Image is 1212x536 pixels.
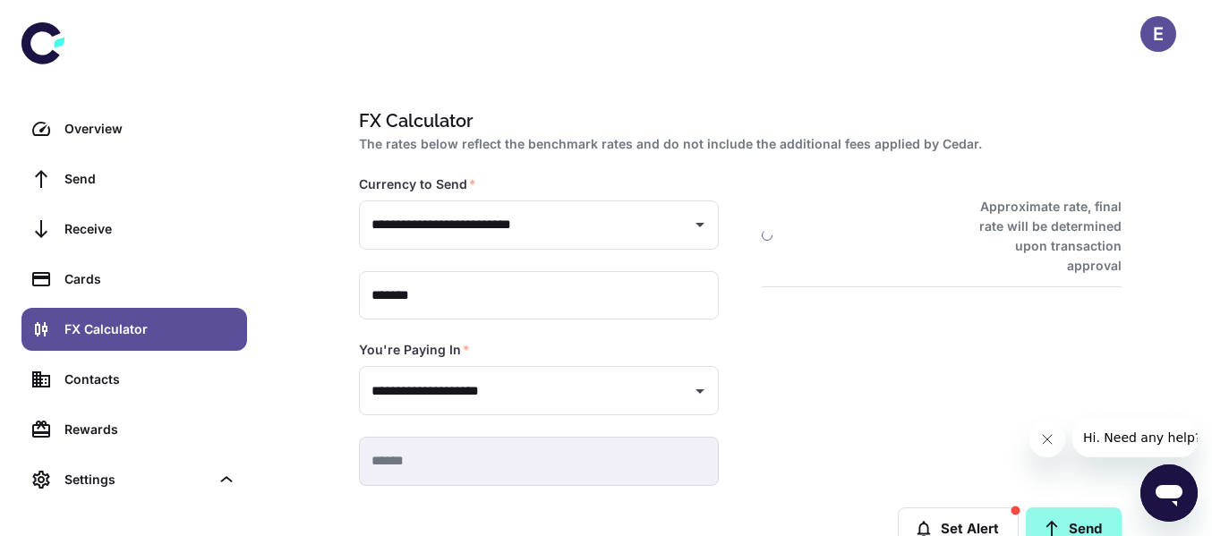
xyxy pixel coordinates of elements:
[1140,464,1198,522] iframe: Button to launch messaging window
[21,358,247,401] a: Contacts
[687,379,713,404] button: Open
[1140,16,1176,52] button: E
[64,219,236,239] div: Receive
[960,197,1122,276] h6: Approximate rate, final rate will be determined upon transaction approval
[359,175,476,193] label: Currency to Send
[21,308,247,351] a: FX Calculator
[64,169,236,189] div: Send
[21,157,247,200] a: Send
[359,107,1114,134] h1: FX Calculator
[64,269,236,289] div: Cards
[11,13,129,27] span: Hi. Need any help?
[64,319,236,339] div: FX Calculator
[359,341,470,359] label: You're Paying In
[21,258,247,301] a: Cards
[21,458,247,501] div: Settings
[21,208,247,251] a: Receive
[64,420,236,439] div: Rewards
[687,212,713,237] button: Open
[64,370,236,389] div: Contacts
[21,408,247,451] a: Rewards
[21,107,247,150] a: Overview
[64,119,236,139] div: Overview
[64,470,209,489] div: Settings
[1029,421,1065,457] iframe: Close message
[1072,418,1198,457] iframe: Message from company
